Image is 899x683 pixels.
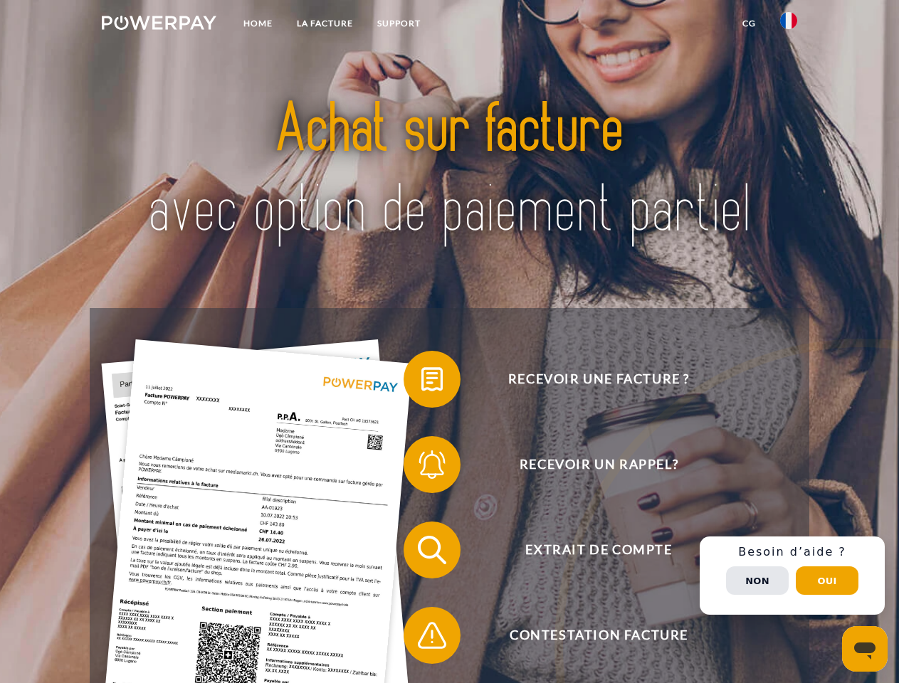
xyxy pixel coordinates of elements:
iframe: Bouton de lancement de la fenêtre de messagerie [842,626,888,672]
img: qb_bell.svg [414,447,450,482]
a: LA FACTURE [285,11,365,36]
a: Home [231,11,285,36]
img: qb_warning.svg [414,618,450,653]
a: Support [365,11,433,36]
img: title-powerpay_fr.svg [136,68,763,272]
a: CG [730,11,768,36]
img: qb_search.svg [414,532,450,568]
span: Extrait de compte [424,521,773,578]
img: qb_bill.svg [414,361,450,397]
span: Recevoir un rappel? [424,436,773,493]
button: Contestation Facture [404,607,774,664]
span: Recevoir une facture ? [424,351,773,408]
span: Contestation Facture [424,607,773,664]
button: Extrait de compte [404,521,774,578]
button: Recevoir une facture ? [404,351,774,408]
button: Non [726,566,789,595]
button: Recevoir un rappel? [404,436,774,493]
img: fr [780,12,797,29]
img: logo-powerpay-white.svg [102,16,216,30]
h3: Besoin d’aide ? [708,545,876,559]
div: Schnellhilfe [700,536,885,615]
button: Oui [796,566,858,595]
